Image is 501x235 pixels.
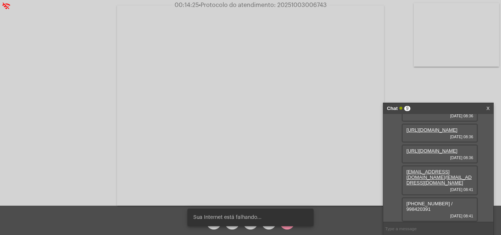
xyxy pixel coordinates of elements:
[387,103,398,114] strong: Chat
[406,214,473,218] span: [DATE] 08:41
[406,148,457,154] a: [URL][DOMAIN_NAME]
[399,107,402,110] span: Online
[406,169,472,186] span: /
[406,155,473,160] span: [DATE] 08:36
[199,2,327,8] span: Protocolo do atendimento: 20251003006743
[406,127,457,133] a: [URL][DOMAIN_NAME]
[486,103,490,114] a: X
[406,135,473,139] span: [DATE] 08:36
[383,222,493,235] input: Type a message
[175,2,199,8] span: 00:14:25
[404,106,410,111] span: 9
[406,201,453,212] span: [PHONE_NUMBER] / 998420391
[406,169,450,180] a: [EMAIL_ADDRESS][DOMAIN_NAME]
[406,175,472,186] a: [EMAIL_ADDRESS][DOMAIN_NAME]
[406,187,473,192] span: [DATE] 08:41
[193,214,262,221] span: Sua Internet está falhando...
[406,114,473,118] span: [DATE] 08:36
[199,2,201,8] span: •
